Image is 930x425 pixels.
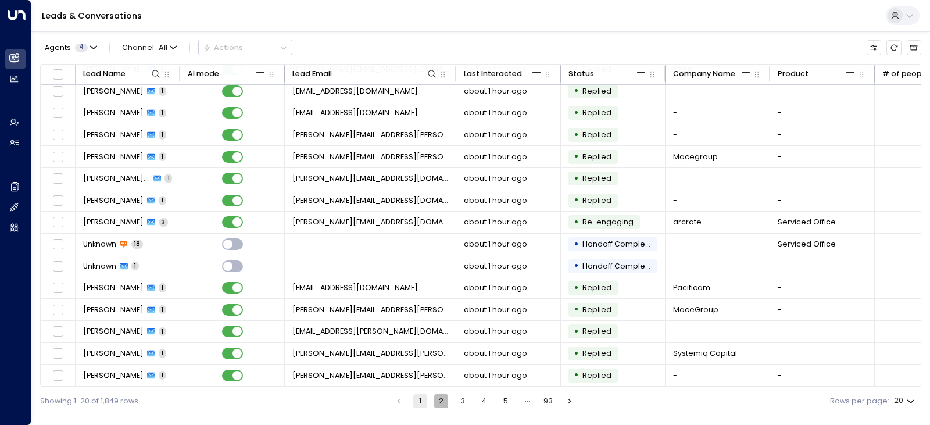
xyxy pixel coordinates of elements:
div: Lead Name [83,67,162,80]
span: about 1 hour ago [464,130,527,140]
span: Serviced Office [778,239,836,249]
button: Agents4 [40,40,101,55]
button: Go to page 2 [434,394,448,408]
span: Unknown [83,239,116,249]
div: … [520,394,534,408]
span: Replied [582,195,611,205]
span: 1 [159,327,166,336]
span: about 1 hour ago [464,348,527,359]
span: about 1 hour ago [464,370,527,381]
span: Toggle select row [51,259,65,273]
div: • [574,191,579,209]
button: Customize [867,40,881,55]
div: Lead Name [83,67,126,80]
td: - [285,255,456,277]
span: 1 [159,109,166,117]
button: Channel:All [118,40,181,55]
div: Company Name [673,67,735,80]
td: - [666,365,770,386]
span: about 1 hour ago [464,108,527,118]
span: Agents [45,44,71,52]
td: - [770,255,875,277]
nav: pagination navigation [391,394,577,408]
span: arcrate [673,217,702,227]
span: Replied [582,283,611,292]
div: • [574,170,579,188]
div: Status [568,67,648,80]
span: Serviced Office [778,217,836,227]
td: - [666,190,770,212]
td: - [770,190,875,212]
td: - [666,81,770,102]
div: • [574,126,579,144]
span: Macegroup [673,152,718,162]
span: Toggle select all [51,67,65,81]
span: 1 [159,152,166,161]
span: 1 [159,130,166,139]
div: • [574,279,579,297]
td: - [770,102,875,124]
span: Toggle select row [51,325,65,338]
span: All [159,44,167,52]
span: about 1 hour ago [464,305,527,315]
span: about 1 hour ago [464,261,527,272]
div: • [574,323,579,341]
span: Replied [582,130,611,140]
span: Toggle select row [51,303,65,317]
span: about 1 hour ago [464,239,527,249]
span: Toggle select row [51,216,65,229]
td: - [666,255,770,277]
div: Lead Email [292,67,438,80]
td: - [770,168,875,190]
span: mehak.kanotra@pdsltd.com [292,370,449,381]
button: Go to page 5 [499,394,513,408]
div: # of people [882,67,928,80]
span: Toggle select row [51,85,65,98]
button: Go to page 93 [541,394,555,408]
span: about 1 hour ago [464,195,527,206]
span: Brandon Wellard [83,152,144,162]
span: George Darrah [83,348,144,359]
span: Pacificam [673,283,710,293]
span: 1 [159,371,166,380]
span: Rosa [83,130,144,140]
label: Rows per page: [830,396,889,407]
span: Refresh [886,40,901,55]
span: Raul Renjel [83,217,144,227]
span: Replied [582,108,611,117]
a: Leads & Conversations [42,10,142,22]
span: Ian [83,195,144,206]
div: 20 [894,393,917,409]
span: Replied [582,370,611,380]
span: Replied [582,173,611,183]
span: 1 [131,262,139,270]
span: about 1 hour ago [464,86,527,97]
span: ian@oceanwall.com [292,195,449,206]
div: Last Interacted [464,67,522,80]
span: Toggle select row [51,281,65,295]
td: - [666,234,770,255]
div: Last Interacted [464,67,543,80]
span: 1 [159,87,166,95]
span: 1 [159,283,166,292]
span: Channel: [118,40,181,55]
span: sstewart@pacificam.co.uk [292,283,418,293]
span: rhiannon.cole@sheridanmaine.com [292,326,449,337]
span: Trigger [582,217,634,227]
span: 1 [159,196,166,205]
span: Replied [582,305,611,315]
span: about 1 hour ago [464,283,527,293]
span: 4 [75,44,88,52]
span: Emma [83,108,144,118]
div: • [574,104,579,122]
div: • [574,345,579,363]
span: Toggle select row [51,128,65,142]
td: - [666,124,770,146]
span: brandon.wellard@macegroup.com [292,152,449,162]
td: - [770,299,875,320]
span: Toggle select row [51,172,65,185]
td: - [770,81,875,102]
div: • [574,257,579,275]
td: - [770,343,875,365]
div: • [574,366,579,384]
